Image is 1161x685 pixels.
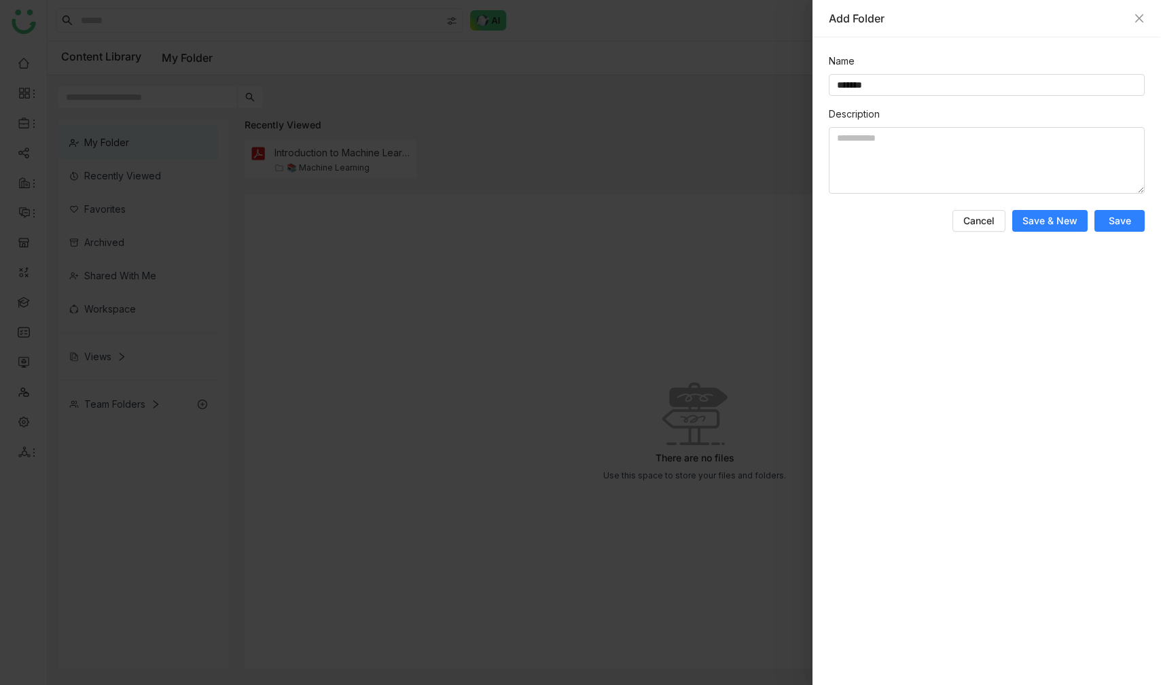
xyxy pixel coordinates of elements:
[1134,13,1145,24] button: Close
[1094,210,1145,232] button: Save
[963,214,995,228] span: Cancel
[952,210,1005,232] button: Cancel
[829,107,880,122] label: Description
[1109,214,1131,228] span: Save
[1012,210,1088,232] button: Save & New
[1022,214,1077,228] span: Save & New
[829,54,855,69] label: Name
[829,11,1127,26] div: Add Folder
